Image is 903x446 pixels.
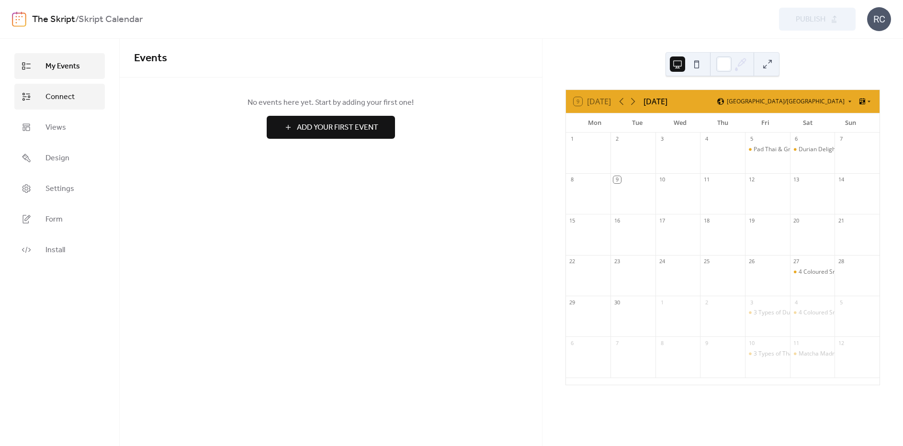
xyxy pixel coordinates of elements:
[703,135,710,143] div: 4
[613,176,621,183] div: 9
[32,11,75,29] a: The Skript
[45,91,75,103] span: Connect
[748,135,755,143] div: 5
[569,217,576,224] div: 15
[45,183,74,195] span: Settings
[569,339,576,346] div: 6
[134,97,528,109] span: No events here yet. Start by adding your first one!
[744,113,787,133] div: Fri
[703,176,710,183] div: 11
[837,135,845,143] div: 7
[134,48,167,69] span: Events
[613,339,621,346] div: 7
[837,299,845,306] div: 5
[14,176,105,201] a: Settings
[829,113,872,133] div: Sun
[45,153,69,164] span: Design
[745,145,790,154] div: Pad Thai & Green Papaya Salad From Scratch serve with Thai Ice Tea!
[613,135,621,143] div: 2
[14,206,105,232] a: Form
[569,299,576,306] div: 29
[790,309,835,317] div: 4 Coloured Snowy Mooncakes for Mid-Autumn Festival (Gluten-Free naturally)
[703,339,710,346] div: 9
[745,309,790,317] div: 3 Types of Dumplings: Soup Dumplings, Potstickers & Crispy Money Bags!
[748,299,755,306] div: 3
[45,122,66,134] span: Views
[790,145,835,154] div: Durian Delights: Mochi, Crepes & Ice Cream!
[701,113,744,133] div: Thu
[658,135,666,143] div: 3
[793,299,800,306] div: 4
[703,258,710,265] div: 25
[790,350,835,358] div: Matcha Madness - Sweet Treats + Zen Vibes
[14,84,105,110] a: Connect
[793,258,800,265] div: 27
[134,116,528,139] a: Add Your First Event
[659,113,701,133] div: Wed
[793,339,800,346] div: 11
[793,217,800,224] div: 20
[75,11,79,29] b: /
[748,176,755,183] div: 12
[643,96,667,107] div: [DATE]
[787,113,829,133] div: Sat
[837,176,845,183] div: 14
[793,176,800,183] div: 13
[569,258,576,265] div: 22
[14,53,105,79] a: My Events
[837,217,845,224] div: 21
[748,339,755,346] div: 10
[79,11,143,29] b: Skript Calendar
[793,135,800,143] div: 6
[745,350,790,358] div: 3 Types of Thai Curries, Satays & Tom Yum Soup From Scratch!
[727,99,845,104] span: [GEOGRAPHIC_DATA]/[GEOGRAPHIC_DATA]
[748,217,755,224] div: 19
[658,258,666,265] div: 24
[837,258,845,265] div: 28
[658,299,666,306] div: 1
[703,299,710,306] div: 2
[790,268,835,276] div: 4 Coloured Snowy Mooncakes for Mid-Autumn Festival (Gluten-Free naturally)
[45,245,65,256] span: Install
[867,7,891,31] div: RC
[748,258,755,265] div: 26
[14,114,105,140] a: Views
[703,217,710,224] div: 18
[658,176,666,183] div: 10
[45,61,80,72] span: My Events
[837,339,845,346] div: 12
[267,116,395,139] button: Add Your First Event
[613,258,621,265] div: 23
[613,299,621,306] div: 30
[569,176,576,183] div: 8
[12,11,26,27] img: logo
[14,145,105,171] a: Design
[45,214,63,225] span: Form
[658,339,666,346] div: 8
[14,237,105,263] a: Install
[658,217,666,224] div: 17
[297,122,378,134] span: Add Your First Event
[616,113,659,133] div: Tue
[574,113,616,133] div: Mon
[569,135,576,143] div: 1
[613,217,621,224] div: 16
